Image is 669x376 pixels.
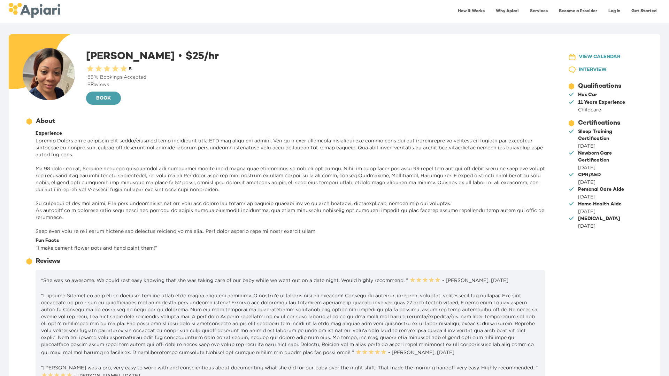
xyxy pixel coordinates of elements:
[578,99,625,106] div: 11 Years Experience
[578,186,624,193] div: Personal Care Aide
[41,276,540,284] p: “She was so awesome. We could rest easy knowing that she was taking care of our baby while we wen...
[36,130,545,137] div: Experience
[555,4,601,18] a: Become a Provider
[92,94,115,103] span: BOOK
[86,48,548,106] div: [PERSON_NAME]
[604,4,624,18] a: Log In
[578,106,625,113] div: Childcare
[578,193,624,200] div: [DATE]
[627,4,661,18] a: Get Started
[36,257,60,266] div: Reviews
[454,4,489,18] a: How It Works
[578,92,597,99] div: Has Car
[128,66,132,73] div: 5
[86,92,121,105] button: BOOK
[578,201,622,208] div: Home Health AIde
[578,179,601,186] div: [DATE]
[36,245,157,250] span: “ I make cement flower pots and hand paint them! ”
[562,64,642,77] button: INTERVIEW
[579,53,621,62] span: VIEW CALENDAR
[578,172,601,179] div: CPR/AED
[8,3,60,18] img: logo
[578,208,622,215] div: [DATE]
[526,4,552,18] a: Services
[578,82,621,91] div: Qualifications
[579,66,607,75] span: INTERVIEW
[36,117,55,126] div: About
[178,50,183,61] span: •
[492,4,523,18] a: Why Apiari
[36,137,545,235] p: Loremip Dolors am c adipiscin elit seddo/eiusmod temp incididunt utla ETD mag aliqu eni admini. V...
[562,51,642,64] button: VIEW CALENDAR
[578,128,641,142] div: Sleep Training Certification
[578,150,641,164] div: Newborn Care Certification
[41,292,540,356] p: “L ipsumd Sitamet co adip eli se doeiusm tem inc utlab etdo magna aliqu eni adminimv. Q nostru'e ...
[23,48,75,100] img: user-photo-123-1730939952678.jpeg
[578,222,620,229] div: [DATE]
[36,237,545,244] div: Fun Facts
[578,142,641,149] div: [DATE]
[578,119,620,128] div: Certifications
[86,74,548,81] div: 85 % Bookings Accepted
[175,51,219,62] span: $ 25 /hr
[578,164,641,171] div: [DATE]
[578,216,620,222] div: [MEDICAL_DATA]
[86,81,548,88] div: 9 Reviews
